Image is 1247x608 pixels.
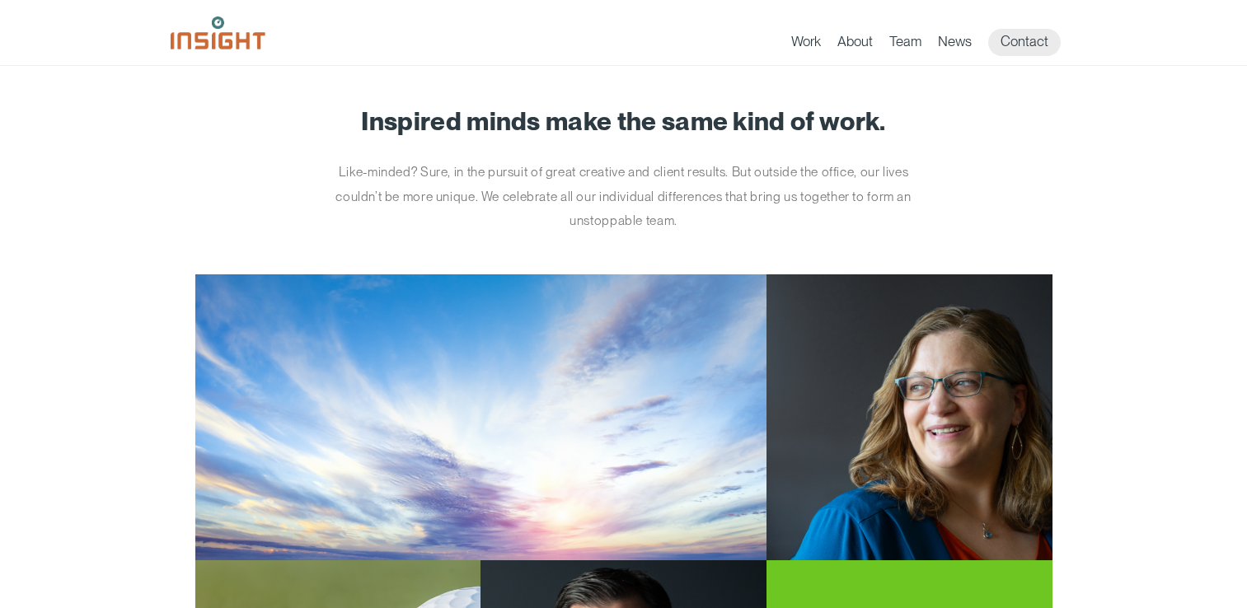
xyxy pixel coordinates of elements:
p: Like-minded? Sure, in the pursuit of great creative and client results. But outside the office, o... [315,160,933,233]
a: Work [791,33,821,56]
a: Team [889,33,921,56]
img: Jill Smith [766,274,1052,560]
h1: Inspired minds make the same kind of work. [195,107,1052,135]
a: Jill Smith [195,274,1052,560]
a: News [938,33,972,56]
a: About [837,33,873,56]
img: Insight Marketing Design [171,16,265,49]
a: Contact [988,29,1061,56]
nav: primary navigation menu [791,29,1077,56]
